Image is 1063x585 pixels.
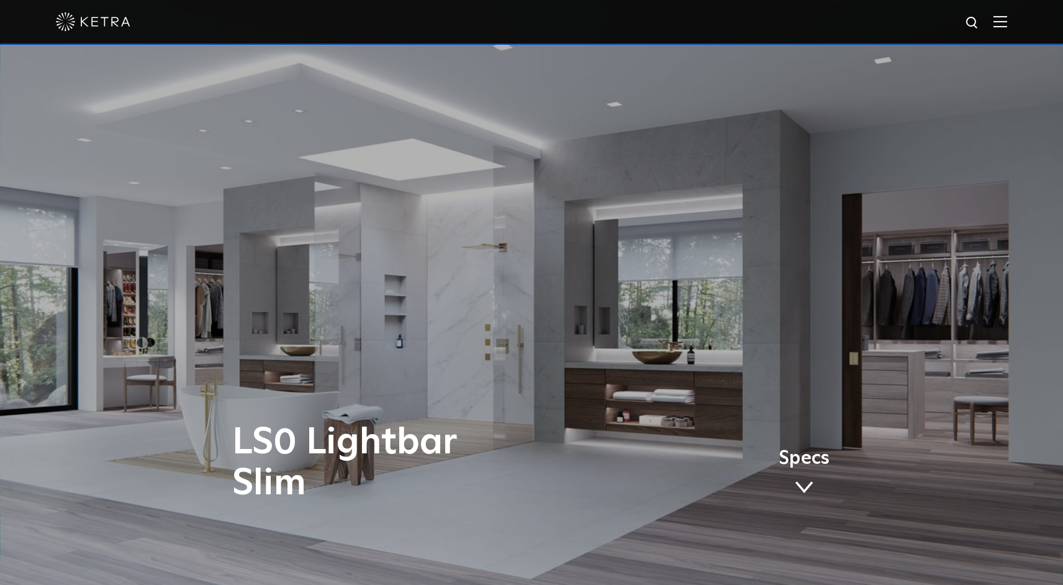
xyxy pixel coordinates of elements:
[965,16,980,31] img: search icon
[779,450,830,468] span: Specs
[993,16,1007,27] img: Hamburger%20Nav.svg
[56,12,130,31] img: ketra-logo-2019-white
[232,422,583,504] h1: LS0 Lightbar Slim
[779,450,830,498] a: Specs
